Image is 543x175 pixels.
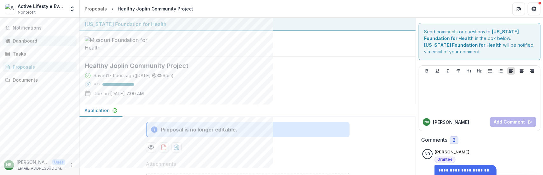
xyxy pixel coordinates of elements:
p: User [52,159,65,165]
button: download-proposal [171,142,182,152]
div: Saved 17 hours ago ( [DATE] @ 3:56pm ) [94,72,174,79]
img: Missouri Foundation for Health [85,36,148,51]
nav: breadcrumb [82,4,196,13]
div: Tasks [13,50,72,57]
div: Nicole Brown [425,152,430,156]
button: Add Comment [490,117,536,127]
div: Send comments or questions to in the box below. will be notified via email of your comment. [419,23,540,60]
span: Notifications [13,25,74,31]
a: Dashboard [3,36,77,46]
div: Proposals [85,5,107,12]
div: Dashboard [13,37,72,44]
a: Tasks [3,49,77,59]
span: Nonprofit [18,10,36,15]
div: [US_STATE] Foundation for Health [85,20,411,28]
a: Documents [3,75,77,85]
div: Healthy Joplin Community Project [118,5,193,12]
div: Nicole Brown [6,163,12,167]
button: Preview 143fdb6c-0665-4ded-af3c-69a49007906e-0.pdf [146,142,156,152]
button: Notifications [3,23,77,33]
button: Heading 1 [465,67,473,75]
button: Heading 2 [476,67,483,75]
img: Active Lifestyle Events Inc. [5,4,15,14]
button: Ordered List [497,67,505,75]
p: 100 % [94,82,100,87]
div: Proposal is no longer editable. [161,126,238,133]
button: Bullet List [486,67,494,75]
button: Align Right [528,67,536,75]
div: Nicole Brown [424,120,429,124]
strong: [US_STATE] Foundation for Health [424,42,502,48]
span: Grantee [437,157,453,162]
button: Bold [423,67,431,75]
a: Proposals [82,4,109,13]
button: Underline [434,67,441,75]
button: Partners [512,3,525,15]
p: [PERSON_NAME] [435,149,470,155]
h2: Comments [421,137,447,143]
button: Strike [455,67,462,75]
button: Open entity switcher [68,3,77,15]
button: Italicize [444,67,452,75]
p: Due on [DATE] 7:00 AM [94,90,144,97]
p: Attachments [146,160,176,168]
button: Get Help [528,3,540,15]
a: Proposals [3,62,77,72]
p: Application [85,107,110,114]
button: download-proposal [159,142,169,152]
div: Active Lifestyle Events Inc. [18,3,65,10]
p: [PERSON_NAME] [433,119,469,125]
button: Align Left [507,67,515,75]
span: 2 [453,138,456,143]
div: Proposals [13,64,72,70]
p: [PERSON_NAME] [17,159,50,165]
button: Align Center [518,67,526,75]
p: [EMAIL_ADDRESS][DOMAIN_NAME] [17,165,65,171]
button: More [68,161,75,169]
h2: Healthy Joplin Community Project [85,62,400,70]
div: Documents [13,77,72,83]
